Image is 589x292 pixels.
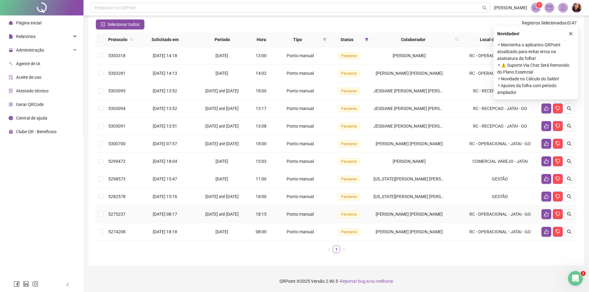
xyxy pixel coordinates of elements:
span: 5275237 [108,212,126,217]
td: RC - OPERACIONAL - JATAI - GO [461,205,539,223]
td: RC - RECEPCAO - JATAI - GO [461,82,539,100]
span: 5303281 [108,71,126,76]
span: Ponto manual [287,194,314,199]
td: RC - OPERACIONAL - JATAI - GO [461,47,539,65]
span: gift [9,129,13,134]
span: Tipo [275,36,320,43]
span: left [66,282,70,287]
td: RC - RECEPCAO - JATAI - GO [461,117,539,135]
span: Ponto manual [287,71,314,76]
span: Local de trabalho [464,36,530,43]
span: Pendente [339,176,359,183]
li: Próxima página [340,246,348,253]
span: JESSIANE [PERSON_NAME] [PERSON_NAME] [373,124,461,129]
span: linkedin [23,281,29,287]
span: 1 [538,3,540,7]
span: [PERSON_NAME] [393,53,426,58]
button: Selecionar todos [96,19,144,29]
sup: 1 [536,2,542,8]
span: 5298573 [108,176,126,181]
span: search [567,106,572,111]
span: filter [322,35,328,44]
span: check-square [101,22,105,27]
td: RC - OPERACIONAL - JATAI - GO [461,135,539,153]
span: [PERSON_NAME] [PERSON_NAME] [376,71,443,76]
span: Pendente [339,193,359,200]
span: [PERSON_NAME] [494,4,527,11]
span: ⚬ Ajustes da folha com período ampliado! [497,82,574,96]
span: [PERSON_NAME] [PERSON_NAME] [376,212,443,217]
span: Pendente [339,158,359,165]
span: 18:15 [256,212,267,217]
span: [US_STATE][PERSON_NAME] [PERSON_NAME] [373,176,462,181]
span: [DATE] 18:04 [153,159,177,164]
span: Pendente [339,70,359,77]
span: like [544,106,549,111]
span: [DATE] 08:17 [153,212,177,217]
span: search [567,194,572,199]
span: [PERSON_NAME] [393,159,426,164]
span: 5300700 [108,141,126,146]
span: like [544,229,549,234]
span: Pendente [339,229,359,235]
span: [DATE] [216,53,228,58]
span: dislike [555,141,560,146]
span: JESSIANE [PERSON_NAME] [PERSON_NAME] [373,88,461,93]
span: 5303318 [108,53,126,58]
span: [PERSON_NAME] [PERSON_NAME] [376,141,443,146]
span: [DATE] até [DATE] [205,88,239,93]
span: 18:00 [256,194,267,199]
span: 5274208 [108,229,126,234]
span: Pendente [339,123,359,130]
span: like [544,141,549,146]
span: Aceite de uso [16,75,41,80]
span: Selecionar todos [108,21,139,28]
span: Clube QR - Beneficios [16,129,57,134]
span: 5299472 [108,159,126,164]
th: Período [194,32,251,47]
span: [DATE] até [DATE] [205,212,239,217]
td: COMERCIAL VAREJO - JATAI [461,153,539,170]
span: 13:00 [256,53,267,58]
span: 13:08 [256,124,267,129]
span: Ponto manual [287,176,314,181]
span: search [567,159,572,164]
span: 11:00 [256,176,267,181]
span: Status [331,36,362,43]
span: search [567,229,572,234]
span: instagram [32,281,38,287]
span: file [9,34,13,39]
span: search [482,6,487,10]
span: Versão [311,279,325,284]
span: filter [365,38,369,41]
span: search [130,38,134,41]
span: [DATE] [216,176,228,181]
span: like [544,194,549,199]
span: [PERSON_NAME] [PERSON_NAME] [376,229,443,234]
span: [DATE] até [DATE] [205,106,239,111]
span: search [567,212,572,217]
span: search [454,35,460,44]
span: like [544,212,549,217]
span: home [9,21,13,25]
span: ⚬ Mantenha o aplicativo QRPoint atualizado para evitar erros na assinatura da folha! [497,41,574,62]
span: Relatórios [16,34,36,39]
span: info-circle [9,116,13,120]
span: Protocolo [108,36,127,43]
span: bell [560,5,566,11]
span: [DATE] 15:16 [153,194,177,199]
span: Ponto manual [287,106,314,111]
span: 5282578 [108,194,126,199]
td: RC - OPERACIONAL - JATAI - GO [461,65,539,82]
span: 18:00 [256,88,267,93]
span: Pendente [339,211,359,218]
span: like [544,176,549,181]
span: 5303095 [108,88,126,93]
span: [DATE] 07:57 [153,141,177,146]
span: dislike [555,176,560,181]
span: 2 [581,271,586,276]
button: right [340,246,348,253]
span: JESSIANE [PERSON_NAME] [PERSON_NAME] [373,106,461,111]
span: lock [9,48,13,52]
span: ⚬ ⚠️ Suporte Via Chat Será Removido do Plano Essencial [497,62,574,75]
